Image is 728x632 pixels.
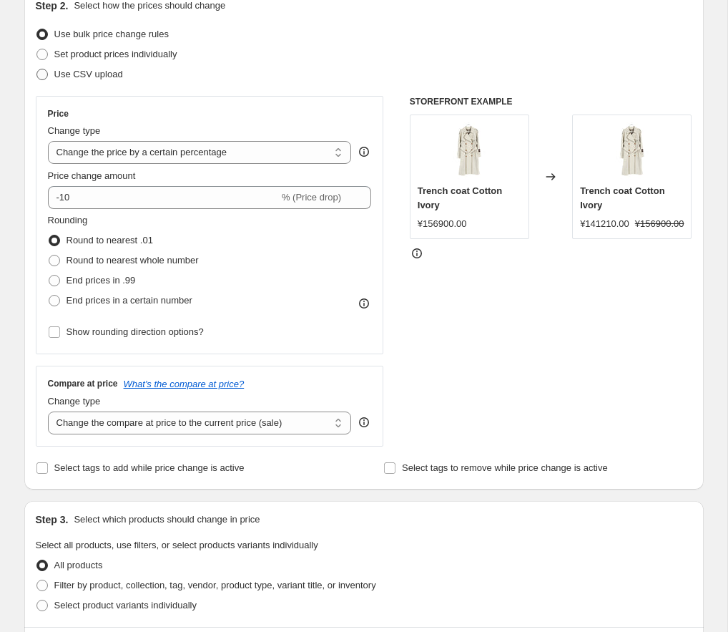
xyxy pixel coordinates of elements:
[282,192,341,203] span: % (Price drop)
[48,170,136,181] span: Price change amount
[67,235,153,245] span: Round to nearest .01
[48,186,279,209] input: -15
[54,560,103,570] span: All products
[357,145,371,159] div: help
[36,540,318,550] span: Select all products, use filters, or select products variants individually
[54,29,169,39] span: Use bulk price change rules
[48,396,101,407] span: Change type
[357,415,371,429] div: help
[402,462,608,473] span: Select tags to remove while price change is active
[48,215,88,225] span: Rounding
[67,275,136,286] span: End prices in .99
[54,600,197,611] span: Select product variants individually
[635,218,684,229] span: ¥156900.00
[124,379,245,389] button: What's the compare at price?
[418,218,467,229] span: ¥156900.00
[54,462,245,473] span: Select tags to add while price change is active
[36,512,69,527] h2: Step 3.
[604,122,661,180] img: 863148_original_80x.jpg
[67,295,192,306] span: End prices in a certain number
[441,122,498,180] img: 863148_original_80x.jpg
[418,185,502,210] span: Trench coat Cotton Ivory
[48,378,118,389] h3: Compare at price
[67,326,204,337] span: Show rounding direction options?
[48,108,69,120] h3: Price
[54,49,177,59] span: Set product prices individually
[410,96,692,107] h6: STOREFRONT EXAMPLE
[54,69,123,79] span: Use CSV upload
[48,125,101,136] span: Change type
[580,185,664,210] span: Trench coat Cotton Ivory
[54,580,376,590] span: Filter by product, collection, tag, vendor, product type, variant title, or inventory
[580,218,629,229] span: ¥141210.00
[67,255,199,266] span: Round to nearest whole number
[74,512,260,527] p: Select which products should change in price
